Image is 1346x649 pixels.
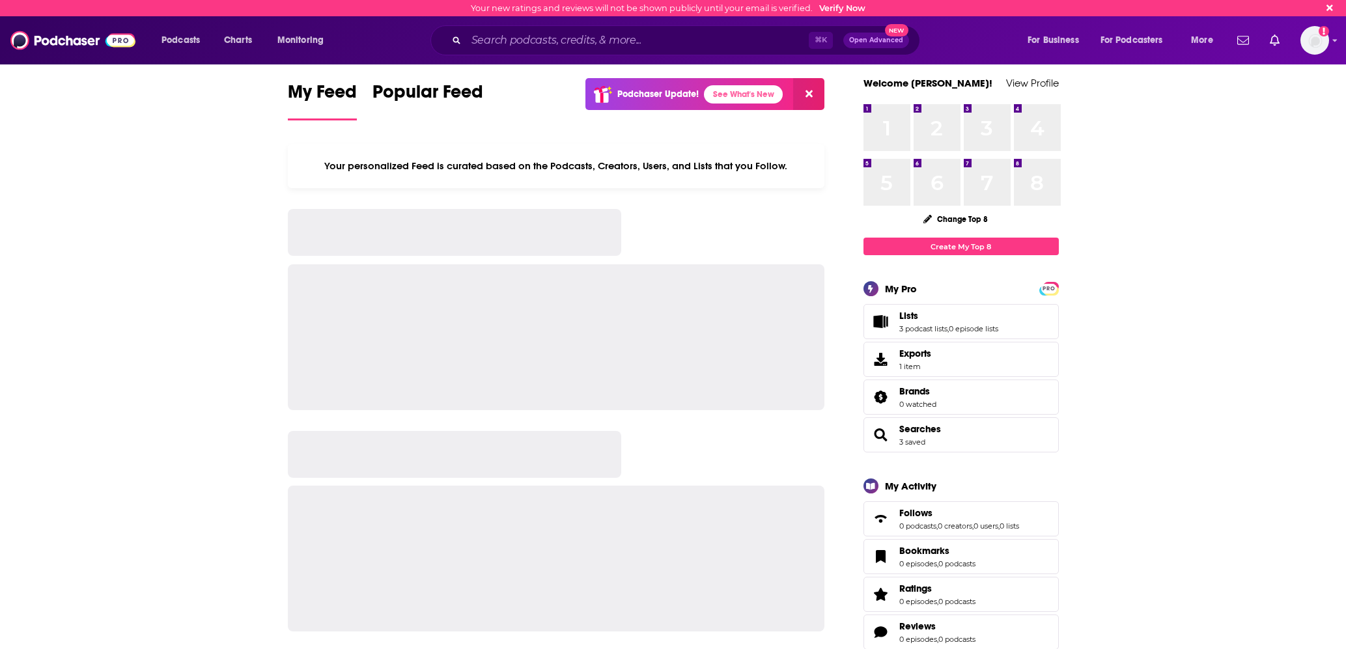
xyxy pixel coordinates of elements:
[843,33,909,48] button: Open AdvancedNew
[899,385,936,397] a: Brands
[899,348,931,359] span: Exports
[936,521,938,531] span: ,
[1101,31,1163,49] span: For Podcasters
[809,32,833,49] span: ⌘ K
[868,350,894,368] span: Exports
[899,620,975,632] a: Reviews
[885,24,908,36] span: New
[819,3,865,13] a: Verify Now
[863,304,1059,339] span: Lists
[1182,30,1229,51] button: open menu
[868,312,894,331] a: Lists
[863,77,992,89] a: Welcome [PERSON_NAME]!
[868,547,894,566] a: Bookmarks
[863,539,1059,574] span: Bookmarks
[288,81,357,120] a: My Feed
[1265,29,1285,51] a: Show notifications dropdown
[885,283,917,295] div: My Pro
[949,324,998,333] a: 0 episode lists
[899,310,998,322] a: Lists
[849,37,903,44] span: Open Advanced
[899,362,931,371] span: 1 item
[899,385,930,397] span: Brands
[704,85,783,104] a: See What's New
[617,89,699,100] p: Podchaser Update!
[916,211,996,227] button: Change Top 8
[938,635,975,644] a: 0 podcasts
[863,417,1059,452] span: Searches
[899,545,949,557] span: Bookmarks
[868,426,894,444] a: Searches
[1300,26,1329,55] img: User Profile
[1300,26,1329,55] button: Show profile menu
[863,577,1059,612] span: Ratings
[1000,521,1019,531] a: 0 lists
[899,583,975,594] a: Ratings
[899,559,937,568] a: 0 episodes
[863,501,1059,536] span: Follows
[885,480,936,492] div: My Activity
[1041,283,1057,293] a: PRO
[288,144,825,188] div: Your personalized Feed is curated based on the Podcasts, Creators, Users, and Lists that you Follow.
[868,510,894,528] a: Follows
[899,310,918,322] span: Lists
[899,507,932,519] span: Follows
[947,324,949,333] span: ,
[466,30,809,51] input: Search podcasts, credits, & more...
[937,635,938,644] span: ,
[1319,26,1329,36] svg: Email not verified
[1028,31,1079,49] span: For Business
[471,3,865,13] div: Your new ratings and reviews will not be shown publicly until your email is verified.
[938,521,972,531] a: 0 creators
[974,521,998,531] a: 0 users
[938,559,975,568] a: 0 podcasts
[899,507,1019,519] a: Follows
[899,635,937,644] a: 0 episodes
[268,30,341,51] button: open menu
[161,31,200,49] span: Podcasts
[937,597,938,606] span: ,
[899,583,932,594] span: Ratings
[443,25,932,55] div: Search podcasts, credits, & more...
[1092,30,1182,51] button: open menu
[899,597,937,606] a: 0 episodes
[868,388,894,406] a: Brands
[899,400,936,409] a: 0 watched
[1300,26,1329,55] span: Logged in as charlottestone
[972,521,974,531] span: ,
[216,30,260,51] a: Charts
[277,31,324,49] span: Monitoring
[863,380,1059,415] span: Brands
[1191,31,1213,49] span: More
[10,28,135,53] img: Podchaser - Follow, Share and Rate Podcasts
[899,423,941,435] a: Searches
[899,620,936,632] span: Reviews
[938,597,975,606] a: 0 podcasts
[372,81,483,120] a: Popular Feed
[863,238,1059,255] a: Create My Top 8
[1018,30,1095,51] button: open menu
[152,30,217,51] button: open menu
[1232,29,1254,51] a: Show notifications dropdown
[1006,77,1059,89] a: View Profile
[899,521,936,531] a: 0 podcasts
[937,559,938,568] span: ,
[1041,284,1057,294] span: PRO
[863,342,1059,377] a: Exports
[998,521,1000,531] span: ,
[868,585,894,603] a: Ratings
[372,81,483,111] span: Popular Feed
[288,81,357,111] span: My Feed
[899,437,925,447] a: 3 saved
[224,31,252,49] span: Charts
[899,324,947,333] a: 3 podcast lists
[899,545,975,557] a: Bookmarks
[868,623,894,641] a: Reviews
